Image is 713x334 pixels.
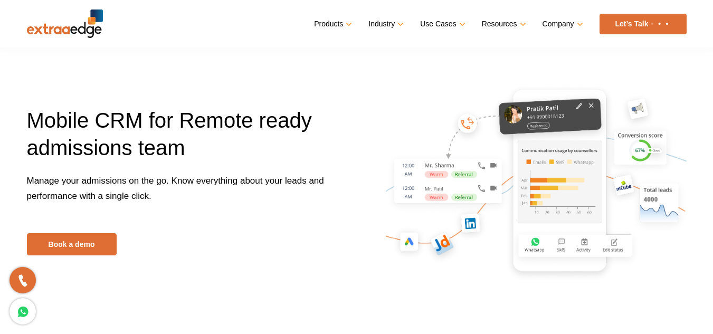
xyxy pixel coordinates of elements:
img: mobile-crm-for-remote-admissions-team [386,82,687,280]
span: Manage your admissions on the go. Know everything about your leads and performance with a single ... [27,176,324,201]
h1: Mobile CRM for Remote ready admissions team [27,107,349,173]
a: Industry [368,16,402,32]
a: Let’s Talk [600,14,687,34]
a: Products [314,16,350,32]
a: Resources [482,16,524,32]
a: Use Cases [420,16,463,32]
a: Book a demo [27,233,117,255]
a: Company [543,16,581,32]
